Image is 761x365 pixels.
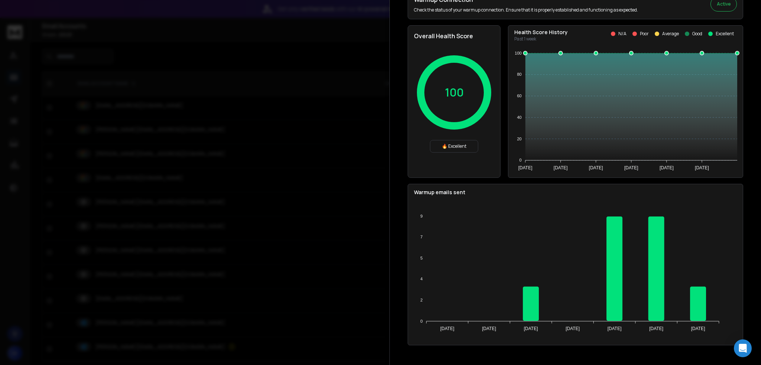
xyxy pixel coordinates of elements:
[420,319,422,323] tspan: 0
[608,326,622,331] tspan: [DATE]
[716,31,734,37] p: Excellent
[414,7,638,13] p: Check the status of your warmup connection. Ensure that it is properly established and functionin...
[640,31,649,37] p: Poor
[624,165,638,170] tspan: [DATE]
[482,326,496,331] tspan: [DATE]
[420,298,422,302] tspan: 2
[440,326,454,331] tspan: [DATE]
[734,339,752,357] div: Open Intercom Messenger
[691,326,705,331] tspan: [DATE]
[618,31,626,37] p: N/A
[660,165,674,170] tspan: [DATE]
[420,214,422,218] tspan: 9
[514,29,568,36] p: Health Score History
[519,158,522,162] tspan: 0
[554,165,568,170] tspan: [DATE]
[692,31,702,37] p: Good
[515,51,521,55] tspan: 100
[420,277,422,281] tspan: 4
[518,165,532,170] tspan: [DATE]
[445,86,464,99] p: 100
[420,256,422,260] tspan: 5
[514,36,568,42] p: Past 1 week
[649,326,663,331] tspan: [DATE]
[420,235,422,239] tspan: 7
[524,326,538,331] tspan: [DATE]
[662,31,679,37] p: Average
[414,32,494,40] h2: Overall Health Score
[517,72,521,76] tspan: 80
[414,189,737,196] p: Warmup emails sent
[430,140,478,153] div: 🔥 Excellent
[517,115,521,120] tspan: 40
[695,165,709,170] tspan: [DATE]
[589,165,603,170] tspan: [DATE]
[566,326,580,331] tspan: [DATE]
[517,94,521,98] tspan: 60
[517,137,521,141] tspan: 20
